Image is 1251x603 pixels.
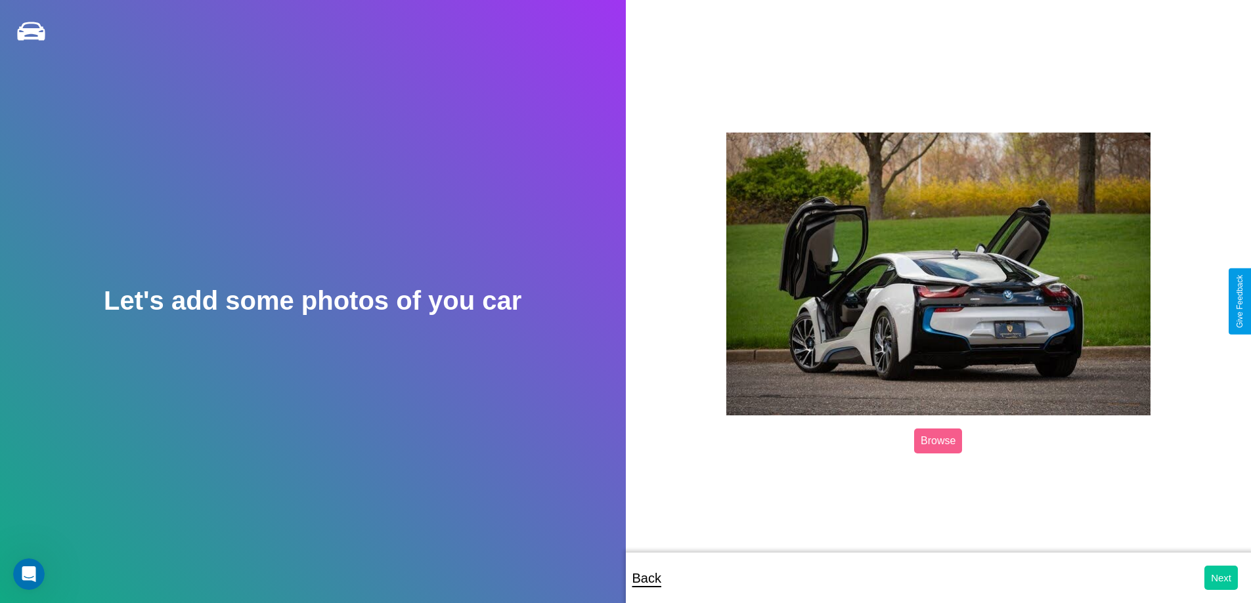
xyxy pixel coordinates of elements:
[1204,566,1238,590] button: Next
[1235,275,1244,328] div: Give Feedback
[104,286,521,316] h2: Let's add some photos of you car
[632,566,661,590] p: Back
[13,558,45,590] iframe: Intercom live chat
[914,428,962,453] label: Browse
[726,133,1151,415] img: posted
